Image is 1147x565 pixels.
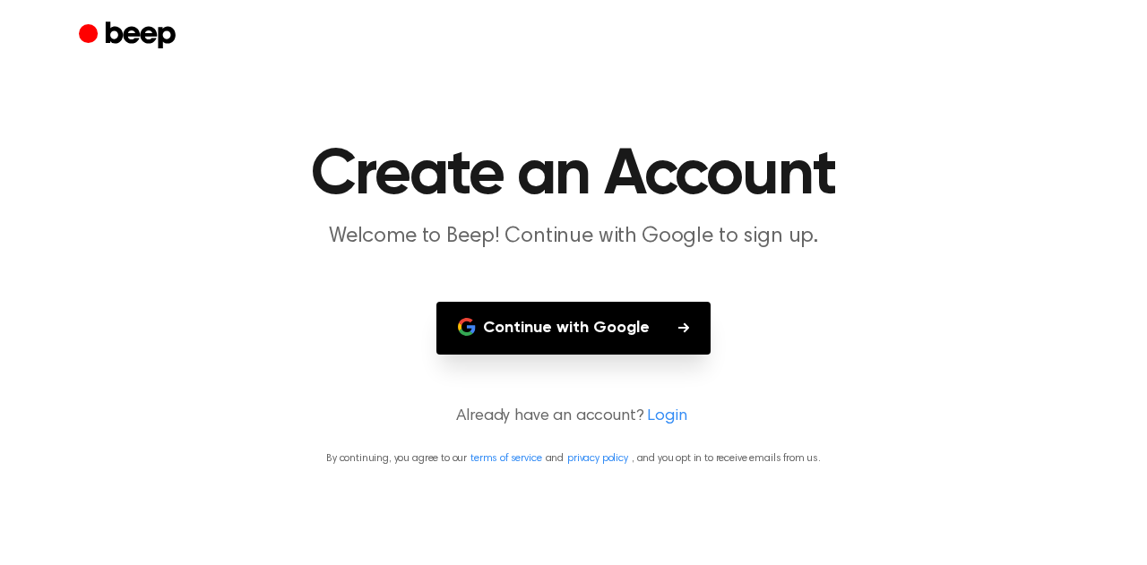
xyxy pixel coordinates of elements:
[22,405,1125,429] p: Already have an account?
[115,143,1032,208] h1: Create an Account
[229,222,918,252] p: Welcome to Beep! Continue with Google to sign up.
[22,450,1125,467] p: By continuing, you agree to our and , and you opt in to receive emails from us.
[567,453,628,464] a: privacy policy
[79,19,180,54] a: Beep
[470,453,541,464] a: terms of service
[436,302,711,355] button: Continue with Google
[647,405,686,429] a: Login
